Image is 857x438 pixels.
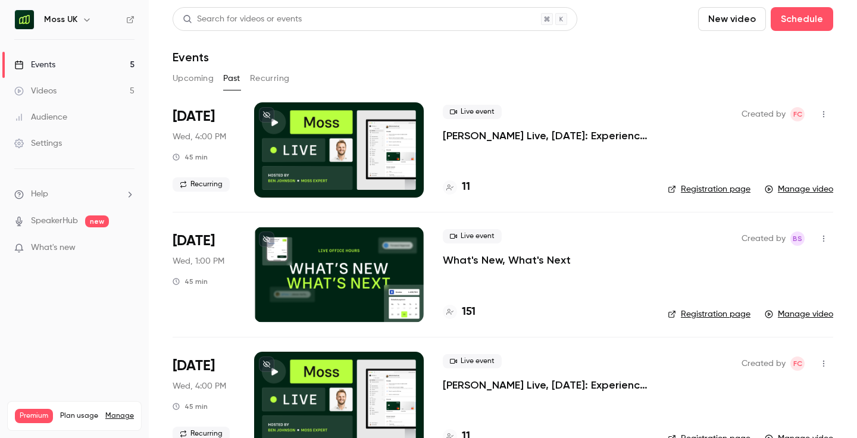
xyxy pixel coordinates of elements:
div: 45 min [173,277,208,286]
div: 45 min [173,152,208,162]
div: Settings [14,137,62,149]
div: Audience [14,111,67,123]
span: What's new [31,242,76,254]
a: Registration page [668,183,750,195]
span: Wed, 1:00 PM [173,255,224,267]
a: Manage video [765,183,833,195]
span: [DATE] [173,231,215,251]
div: 45 min [173,402,208,411]
div: Search for videos or events [183,13,302,26]
a: SpeakerHub [31,215,78,227]
button: New video [698,7,766,31]
span: [DATE] [173,107,215,126]
button: Schedule [771,7,833,31]
div: Videos [14,85,57,97]
span: FC [793,107,802,121]
a: [PERSON_NAME] Live, [DATE]: Experience spend management automation with [PERSON_NAME] [443,378,649,392]
img: Moss UK [15,10,34,29]
a: 151 [443,304,476,320]
span: Recurring [173,177,230,192]
span: [DATE] [173,356,215,376]
li: help-dropdown-opener [14,188,135,201]
h6: Moss UK [44,14,77,26]
button: Past [223,69,240,88]
a: What's New, What's Next [443,253,571,267]
span: FC [793,356,802,371]
span: Created by [742,107,786,121]
div: Jul 30 Wed, 12:00 PM (Europe/London) [173,227,235,322]
span: Live event [443,229,502,243]
button: Upcoming [173,69,214,88]
span: Created by [742,356,786,371]
span: Created by [742,231,786,246]
a: Manage video [765,308,833,320]
span: Wed, 4:00 PM [173,131,226,143]
span: Felicity Cator [790,356,805,371]
span: BS [793,231,802,246]
h4: 11 [462,179,470,195]
span: Plan usage [60,411,98,421]
a: 11 [443,179,470,195]
div: Events [14,59,55,71]
span: Ben Smith [790,231,805,246]
a: Manage [105,411,134,421]
span: new [85,215,109,227]
span: Premium [15,409,53,423]
button: Recurring [250,69,290,88]
a: [PERSON_NAME] Live, [DATE]: Experience spend management automation with [PERSON_NAME] [443,129,649,143]
span: Felicity Cator [790,107,805,121]
span: Live event [443,354,502,368]
h4: 151 [462,304,476,320]
div: Aug 6 Wed, 3:00 PM (Europe/London) [173,102,235,198]
span: Wed, 4:00 PM [173,380,226,392]
h1: Events [173,50,209,64]
span: Live event [443,105,502,119]
a: Registration page [668,308,750,320]
span: Help [31,188,48,201]
iframe: Noticeable Trigger [120,243,135,254]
